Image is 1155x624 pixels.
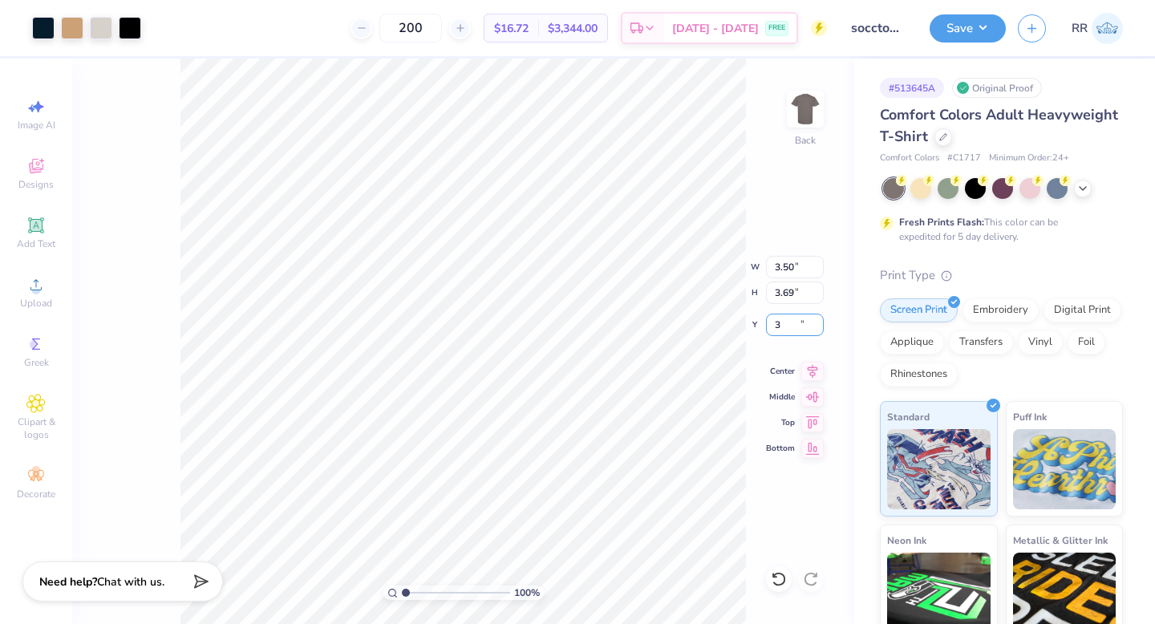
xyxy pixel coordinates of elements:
[887,408,930,425] span: Standard
[18,178,54,191] span: Designs
[39,574,97,590] strong: Need help?
[766,443,795,454] span: Bottom
[947,152,981,165] span: # C1717
[768,22,785,34] span: FREE
[1068,330,1105,355] div: Foil
[899,216,984,229] strong: Fresh Prints Flash:
[672,20,759,37] span: [DATE] - [DATE]
[379,14,442,43] input: – –
[887,532,926,549] span: Neon Ink
[766,417,795,428] span: Top
[1018,330,1063,355] div: Vinyl
[899,215,1096,244] div: This color can be expedited for 5 day delivery.
[18,119,55,132] span: Image AI
[839,12,918,44] input: Untitled Design
[24,356,49,369] span: Greek
[880,152,939,165] span: Comfort Colors
[880,266,1123,285] div: Print Type
[1013,532,1108,549] span: Metallic & Glitter Ink
[1044,298,1121,322] div: Digital Print
[1013,408,1047,425] span: Puff Ink
[1013,429,1116,509] img: Puff Ink
[795,133,816,148] div: Back
[962,298,1039,322] div: Embroidery
[880,330,944,355] div: Applique
[494,20,529,37] span: $16.72
[17,237,55,250] span: Add Text
[949,330,1013,355] div: Transfers
[17,488,55,500] span: Decorate
[789,93,821,125] img: Back
[887,429,991,509] img: Standard
[548,20,598,37] span: $3,344.00
[880,363,958,387] div: Rhinestones
[97,574,164,590] span: Chat with us.
[514,586,540,600] span: 100 %
[766,391,795,403] span: Middle
[8,415,64,441] span: Clipart & logos
[989,152,1069,165] span: Minimum Order: 24 +
[20,297,52,310] span: Upload
[880,298,958,322] div: Screen Print
[766,366,795,377] span: Center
